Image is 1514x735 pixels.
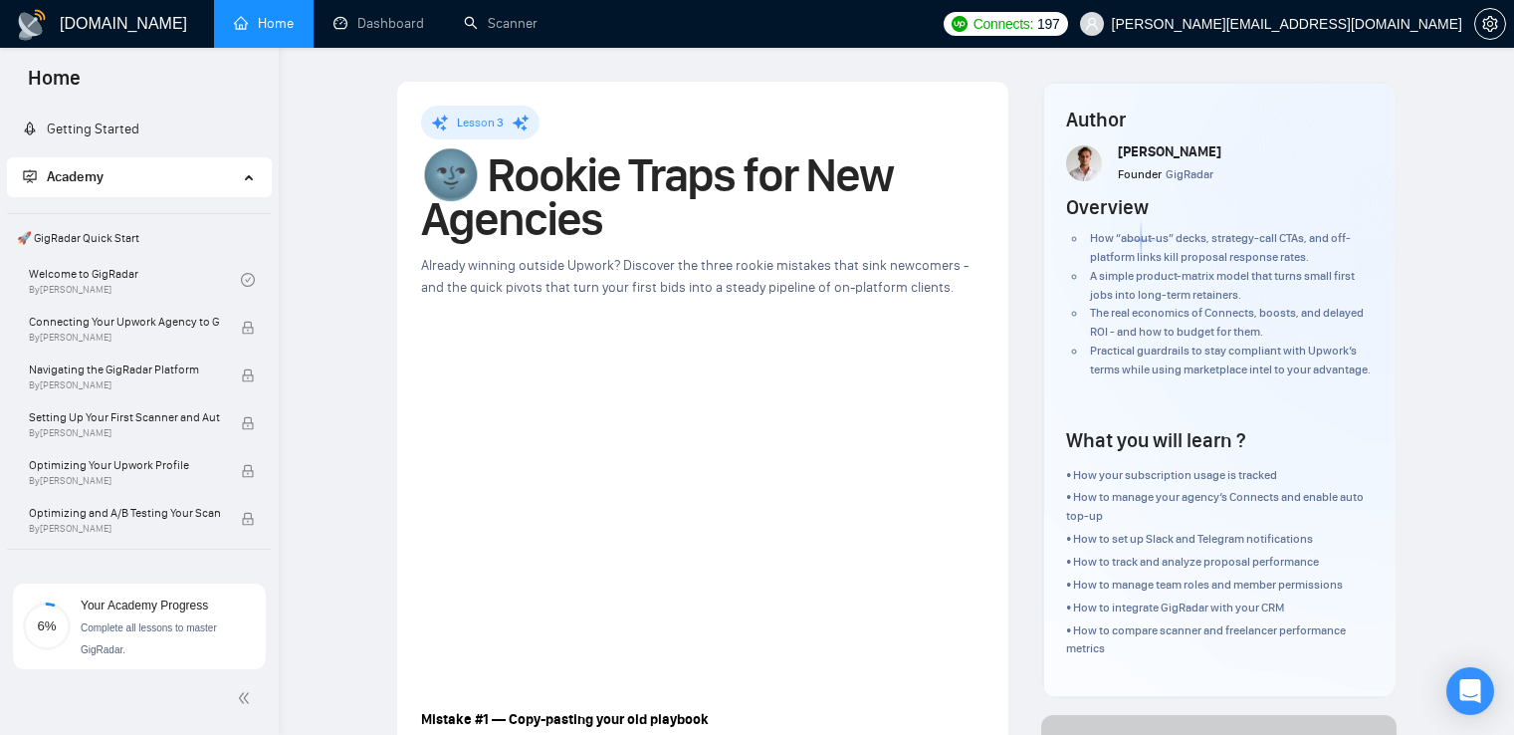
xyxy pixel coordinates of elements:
p: • How to track and analyze proposal performance [1066,553,1372,572]
a: Welcome to GigRadarBy[PERSON_NAME] [29,258,241,302]
span: By [PERSON_NAME] [29,332,220,344]
p: • How your subscription usage is tracked [1066,466,1372,485]
span: Connects: [973,13,1033,35]
span: Academy [47,168,104,185]
span: Lesson 3 [457,116,504,129]
span: Practical guardrails to stay compliant with Upwork’s terms while using marketplace intel to your ... [1090,344,1371,376]
span: By [PERSON_NAME] [29,523,220,535]
span: By [PERSON_NAME] [29,475,220,487]
span: double-left [237,688,257,708]
img: upwork-logo.png [952,16,968,32]
p: • How to compare scanner and freelancer performance metrics [1066,621,1372,659]
a: dashboardDashboard [333,15,424,32]
p: • How to integrate GigRadar with your CRM [1066,599,1372,617]
a: homeHome [234,15,294,32]
p: • How to manage team roles and member permissions [1066,576,1372,595]
p: • How to manage your agency’s Connects and enable auto top-up [1066,488,1372,526]
strong: Mistake #1 — Copy-pasting your old playbook [421,711,709,728]
a: rocketGetting Started [23,121,139,137]
h4: Overview [1066,193,1149,221]
span: 6% [23,619,71,632]
span: fund-projection-screen [23,169,37,183]
span: 🚀 GigRadar Quick Start [9,218,269,258]
span: 👑 Agency Success with GigRadar [9,554,269,594]
span: lock [241,416,255,430]
span: Optimizing Your Upwork Profile [29,455,220,475]
span: Academy [23,168,104,185]
img: Screenshot+at+Jun+18+10-48-53%E2%80%AFPM.png [1066,145,1102,181]
span: lock [241,368,255,382]
span: The real economics of Connects, boosts, and delayed ROI - and how to budget for them. [1090,306,1364,339]
span: How “about-us” decks, strategy-call CTAs, and off-platform links kill proposal response rates. [1090,231,1351,264]
img: logo [16,9,48,41]
span: lock [241,464,255,478]
span: A simple product-matrix model that turns small first jobs into long-term retainers. [1090,269,1355,302]
div: Open Intercom Messenger [1446,667,1494,715]
span: By [PERSON_NAME] [29,427,220,439]
span: 197 [1037,13,1059,35]
span: Connecting Your Upwork Agency to GigRadar [29,312,220,332]
span: user [1085,17,1099,31]
span: Setting Up Your First Scanner and Auto-Bidder [29,407,220,427]
span: By [PERSON_NAME] [29,379,220,391]
span: Navigating the GigRadar Platform [29,360,220,379]
span: Home [12,64,97,106]
span: Founder [1118,167,1162,181]
h4: What you will learn ? [1066,426,1245,454]
span: lock [241,321,255,335]
span: Already winning outside Upwork? Discover the three rookie mistakes that sink newcomers - and the ... [421,257,969,296]
h4: Author [1066,106,1372,133]
button: setting [1474,8,1506,40]
span: check-circle [241,273,255,287]
a: searchScanner [464,15,538,32]
span: Optimizing and A/B Testing Your Scanner for Better Results [29,503,220,523]
a: setting [1474,16,1506,32]
p: • How to set up Slack and Telegram notifications [1066,530,1372,549]
span: lock [241,512,255,526]
li: Getting Started [7,110,271,149]
span: Complete all lessons to master GigRadar. [81,622,217,655]
span: Your Academy Progress [81,599,208,612]
span: [PERSON_NAME] [1118,143,1221,160]
h1: 🌚 Rookie Traps for New Agencies [421,153,984,241]
span: GigRadar [1166,167,1213,181]
span: setting [1475,16,1505,32]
